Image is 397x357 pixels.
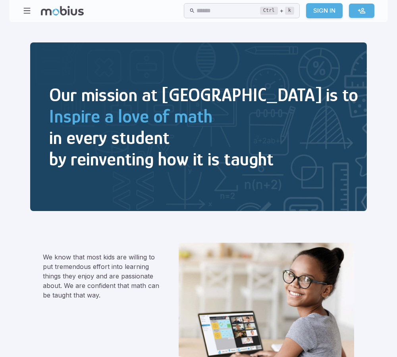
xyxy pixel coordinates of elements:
kbd: Ctrl [260,7,278,15]
p: We know that most kids are willing to put tremendous effort into learning things they enjoy and a... [43,252,160,300]
h2: Our mission at [GEOGRAPHIC_DATA] is to [49,84,358,106]
h2: in every student [49,127,358,148]
img: Inspire [30,42,367,211]
h2: Inspire a love of math [49,106,358,127]
kbd: k [285,7,294,15]
div: + [260,6,294,15]
h2: by reinventing how it is taught [49,148,358,170]
a: Sign In [306,3,343,18]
